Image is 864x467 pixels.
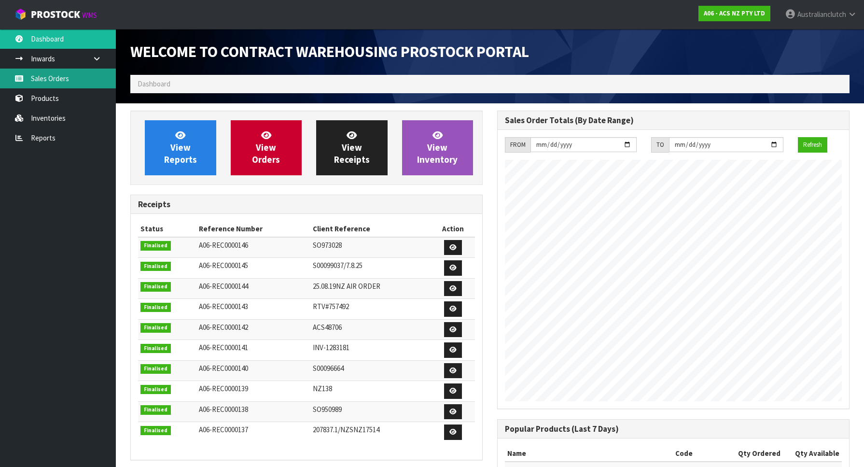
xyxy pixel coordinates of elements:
span: A06-REC0000146 [199,241,248,250]
th: Client Reference [310,221,431,237]
th: Reference Number [196,221,310,237]
strong: A06 - ACS NZ PTY LTD [704,9,765,17]
span: A06-REC0000137 [199,425,248,434]
span: View Receipts [334,129,370,166]
span: S00096664 [313,364,344,373]
span: Finalised [140,262,171,271]
a: ViewOrders [231,120,302,175]
span: Finalised [140,344,171,354]
span: 25.08.19NZ AIR ORDER [313,282,380,291]
th: Code [673,446,727,461]
span: A06-REC0000144 [199,282,248,291]
a: ViewReceipts [316,120,388,175]
span: Finalised [140,426,171,436]
span: Finalised [140,364,171,374]
a: ViewInventory [402,120,474,175]
span: Finalised [140,282,171,292]
th: Status [138,221,196,237]
span: SO950989 [313,405,342,414]
span: A06-REC0000138 [199,405,248,414]
th: Qty Ordered [727,446,783,461]
span: 207837.1/NZSNZ17514 [313,425,379,434]
th: Action [431,221,475,237]
span: Finalised [140,323,171,333]
th: Name [505,446,673,461]
span: A06-REC0000141 [199,343,248,352]
span: NZ138 [313,384,332,393]
span: A06-REC0000139 [199,384,248,393]
span: Finalised [140,303,171,312]
img: cube-alt.png [14,8,27,20]
span: A06-REC0000142 [199,323,248,332]
span: View Reports [164,129,197,166]
span: Finalised [140,405,171,415]
span: S00099037/7.8.25 [313,261,362,270]
span: ACS48706 [313,323,342,332]
small: WMS [82,11,97,20]
h3: Receipts [138,200,475,209]
span: View Inventory [417,129,458,166]
div: TO [651,137,669,153]
h3: Popular Products (Last 7 Days) [505,425,842,434]
span: Welcome to Contract Warehousing ProStock Portal [130,42,529,61]
span: RTV#757492 [313,302,349,311]
button: Refresh [798,137,827,153]
span: A06-REC0000143 [199,302,248,311]
h3: Sales Order Totals (By Date Range) [505,116,842,125]
span: Finalised [140,385,171,395]
span: A06-REC0000140 [199,364,248,373]
span: A06-REC0000145 [199,261,248,270]
span: View Orders [252,129,280,166]
span: ProStock [31,8,80,21]
a: ViewReports [145,120,216,175]
th: Qty Available [783,446,842,461]
span: SO973028 [313,241,342,250]
span: INV-1283181 [313,343,349,352]
span: Dashboard [138,79,170,88]
div: FROM [505,137,530,153]
span: Finalised [140,241,171,251]
span: Australianclutch [797,10,846,19]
